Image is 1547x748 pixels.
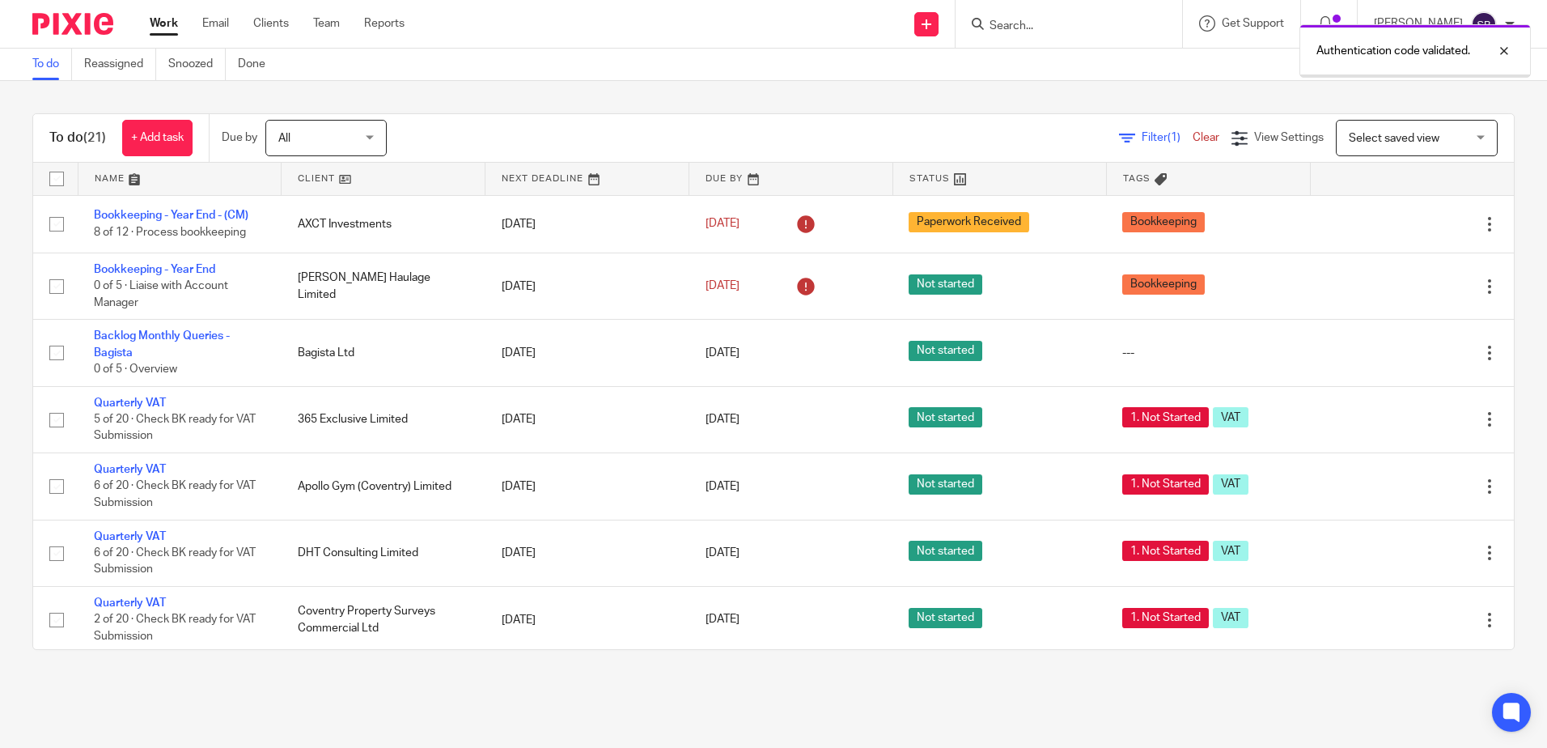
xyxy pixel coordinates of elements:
[364,15,405,32] a: Reports
[282,320,485,386] td: Bagista Ltd
[485,520,689,586] td: [DATE]
[1122,407,1209,427] span: 1. Not Started
[282,253,485,319] td: [PERSON_NAME] Haulage Limited
[909,474,982,495] span: Not started
[84,49,156,80] a: Reassigned
[94,330,230,358] a: Backlog Monthly Queries - Bagista
[485,453,689,520] td: [DATE]
[94,210,248,221] a: Bookkeeping - Year End - (CM)
[1213,608,1248,628] span: VAT
[1123,174,1151,183] span: Tags
[94,281,228,309] span: 0 of 5 · Liaise with Account Manager
[909,212,1029,232] span: Paperwork Received
[1349,133,1439,144] span: Select saved view
[485,195,689,253] td: [DATE]
[909,541,982,561] span: Not started
[94,597,166,609] a: Quarterly VAT
[278,133,290,144] span: All
[94,414,256,442] span: 5 of 20 · Check BK ready for VAT Submission
[202,15,229,32] a: Email
[222,130,257,146] p: Due by
[49,130,106,147] h1: To do
[94,464,166,475] a: Quarterly VAT
[238,49,278,80] a: Done
[485,587,689,653] td: [DATE]
[1316,43,1470,59] p: Authentication code validated.
[485,320,689,386] td: [DATE]
[1471,11,1497,37] img: svg%3E
[1122,541,1209,561] span: 1. Not Started
[94,531,166,542] a: Quarterly VAT
[94,264,215,275] a: Bookkeeping - Year End
[1213,407,1248,427] span: VAT
[282,386,485,453] td: 365 Exclusive Limited
[282,587,485,653] td: Coventry Property Surveys Commercial Ltd
[83,131,106,144] span: (21)
[32,49,72,80] a: To do
[1142,132,1193,143] span: Filter
[706,614,740,626] span: [DATE]
[909,274,982,295] span: Not started
[94,363,177,375] span: 0 of 5 · Overview
[94,547,256,576] span: 6 of 20 · Check BK ready for VAT Submission
[94,481,256,509] span: 6 of 20 · Check BK ready for VAT Submission
[909,407,982,427] span: Not started
[1254,132,1324,143] span: View Settings
[94,397,166,409] a: Quarterly VAT
[706,219,740,230] span: [DATE]
[32,13,113,35] img: Pixie
[909,608,982,628] span: Not started
[706,481,740,492] span: [DATE]
[282,453,485,520] td: Apollo Gym (Coventry) Limited
[1122,608,1209,628] span: 1. Not Started
[253,15,289,32] a: Clients
[1193,132,1219,143] a: Clear
[1122,474,1209,495] span: 1. Not Started
[1122,274,1205,295] span: Bookkeeping
[909,341,982,361] span: Not started
[706,414,740,425] span: [DATE]
[706,347,740,359] span: [DATE]
[1122,345,1294,361] div: ---
[150,15,178,32] a: Work
[1213,474,1248,495] span: VAT
[282,195,485,253] td: AXCT Investments
[1168,132,1180,143] span: (1)
[485,386,689,453] td: [DATE]
[122,120,193,156] a: + Add task
[706,280,740,291] span: [DATE]
[313,15,340,32] a: Team
[706,547,740,559] span: [DATE]
[485,253,689,319] td: [DATE]
[94,227,246,238] span: 8 of 12 · Process bookkeeping
[94,614,256,643] span: 2 of 20 · Check BK ready for VAT Submission
[282,520,485,586] td: DHT Consulting Limited
[168,49,226,80] a: Snoozed
[1213,541,1248,561] span: VAT
[1122,212,1205,232] span: Bookkeeping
